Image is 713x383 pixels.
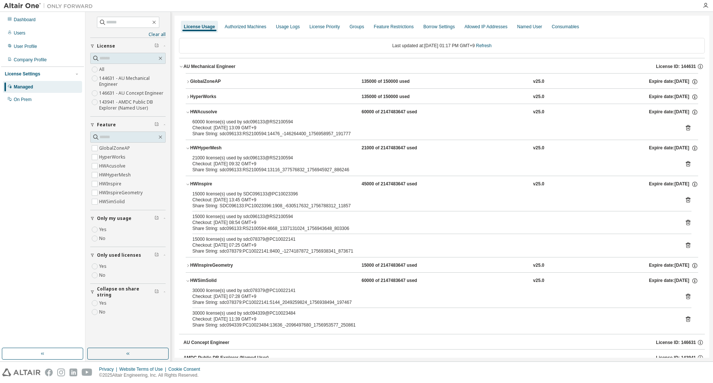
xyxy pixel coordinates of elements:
[45,369,53,376] img: facebook.svg
[183,355,268,361] div: AMDC Public DB Explorer (Named User)
[179,38,705,53] div: Last updated at: [DATE] 01:17 PM GMT+9
[190,181,257,188] div: HWInspire
[192,248,674,254] div: Share String: sdc078379:PC10022141:8400_-1274187872_1756938341_873671
[99,308,107,317] label: No
[154,215,159,221] span: Clear filter
[649,181,698,188] div: Expire date: [DATE]
[183,350,705,366] button: AMDC Public DB Explorer (Named User)License ID: 143941
[183,334,705,351] button: AU Concept EngineerLicense ID: 146631
[192,316,674,322] div: Checkout: [DATE] 11:39 GMT+9
[99,366,119,372] div: Privacy
[97,286,154,298] span: Collapse on share string
[97,252,141,258] span: Only used licenses
[99,188,144,197] label: HWInspireGeometry
[192,322,674,328] div: Share String: sdc094339:PC10023484:13636_-2096497680_1756953577_250861
[517,24,542,30] div: Named User
[186,176,698,192] button: HWInspire45000 of 2147483647 usedv25.0Expire date:[DATE]
[374,24,414,30] div: Feature Restrictions
[14,43,37,49] div: User Profile
[190,109,257,116] div: HWAcusolve
[90,284,166,300] button: Collapse on share string
[192,131,674,137] div: Share String: sdc096133:RS2100594:14476_-146264400_1756958957_191777
[225,24,266,30] div: Authorized Machines
[57,369,65,376] img: instagram.svg
[533,277,544,284] div: v25.0
[99,89,165,98] label: 146631 - AU Concept Engineer
[533,145,544,152] div: v25.0
[649,145,698,152] div: Expire date: [DATE]
[90,32,166,38] a: Clear all
[309,24,340,30] div: License Priority
[465,24,508,30] div: Allowed IP Addresses
[99,162,127,171] label: HWAcusolve
[2,369,40,376] img: altair_logo.svg
[90,247,166,263] button: Only used licenses
[186,104,698,120] button: HWAcusolve60000 of 2147483647 usedv25.0Expire date:[DATE]
[184,24,215,30] div: License Usage
[90,210,166,227] button: Only my usage
[192,203,674,209] div: Share String: SDC096133:PC10023396:1908_-630517632_1756788312_11857
[99,271,107,280] label: No
[476,43,492,48] a: Refresh
[192,214,674,220] div: 15000 license(s) used by sdc096133@RS2100594
[649,277,698,284] div: Expire date: [DATE]
[656,64,696,69] span: License ID: 144631
[168,366,204,372] div: Cookie Consent
[192,236,674,242] div: 15000 license(s) used by sdc078379@PC10022141
[362,262,429,269] div: 15000 of 2147483647 used
[90,38,166,54] button: License
[99,65,106,74] label: All
[186,140,698,156] button: HWHyperMesh21000 of 2147483647 usedv25.0Expire date:[DATE]
[649,262,698,269] div: Expire date: [DATE]
[423,24,455,30] div: Borrow Settings
[99,98,166,113] label: 143941 - AMDC Public DB Explorer (Named User)
[552,24,579,30] div: Consumables
[97,122,116,128] span: Feature
[533,262,544,269] div: v25.0
[4,2,97,10] img: Altair One
[82,369,92,376] img: youtube.svg
[14,84,33,90] div: Managed
[97,43,115,49] span: License
[192,191,674,197] div: 15000 license(s) used by SDC096133@PC10023396
[190,262,257,269] div: HWInspireGeometry
[649,78,698,85] div: Expire date: [DATE]
[192,161,674,167] div: Checkout: [DATE] 09:32 GMT+9
[69,369,77,376] img: linkedin.svg
[533,78,544,85] div: v25.0
[154,43,159,49] span: Clear filter
[656,340,696,345] span: License ID: 146631
[119,366,168,372] div: Website Terms of Use
[362,145,429,152] div: 21000 of 2147483647 used
[190,145,257,152] div: HWHyperMesh
[99,153,127,162] label: HyperWorks
[533,109,544,116] div: v25.0
[276,24,300,30] div: Usage Logs
[192,167,674,173] div: Share String: sdc096133:RS2100594:13116_377576832_1756945927_886246
[99,179,123,188] label: HWInspire
[362,94,429,100] div: 135000 of 150000 used
[99,171,132,179] label: HWHyperMesh
[14,17,36,23] div: Dashboard
[183,64,235,69] div: AU Mechanical Engineer
[99,234,107,243] label: No
[362,109,429,116] div: 60000 of 2147483647 used
[99,197,126,206] label: HWSimSolid
[154,252,159,258] span: Clear filter
[14,30,25,36] div: Users
[99,372,205,379] p: © 2025 Altair Engineering, Inc. All Rights Reserved.
[192,155,674,161] div: 21000 license(s) used by sdc096133@RS2100594
[99,74,166,89] label: 144631 - AU Mechanical Engineer
[14,57,47,63] div: Company Profile
[192,125,674,131] div: Checkout: [DATE] 13:09 GMT+9
[99,225,108,234] label: Yes
[190,78,257,85] div: GlobalZoneAP
[533,94,544,100] div: v25.0
[362,277,429,284] div: 60000 of 2147483647 used
[186,273,698,289] button: HWSimSolid60000 of 2147483647 usedv25.0Expire date:[DATE]
[99,262,108,271] label: Yes
[192,220,674,225] div: Checkout: [DATE] 08:54 GMT+9
[186,74,698,90] button: GlobalZoneAP135000 of 150000 usedv25.0Expire date:[DATE]
[190,94,257,100] div: HyperWorks
[183,340,229,345] div: AU Concept Engineer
